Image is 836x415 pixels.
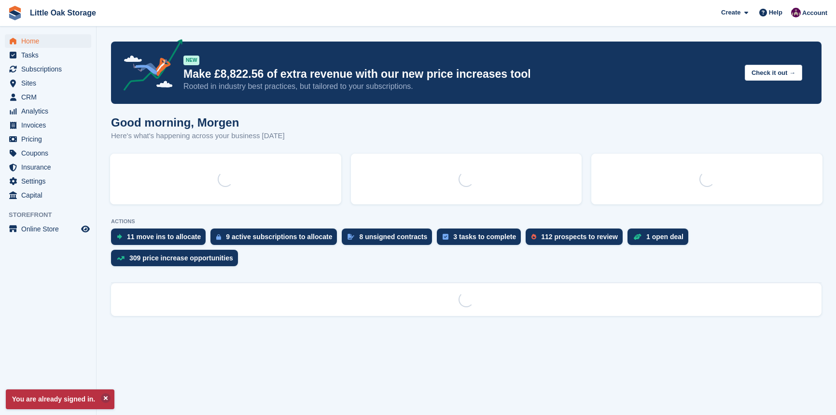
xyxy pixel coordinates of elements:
span: Help [769,8,782,17]
a: 112 prospects to review [526,229,627,250]
span: Online Store [21,222,79,236]
a: 309 price increase opportunities [111,250,243,271]
span: Home [21,34,79,48]
p: You are already signed in. [6,389,114,409]
span: Pricing [21,132,79,146]
a: menu [5,34,91,48]
a: 8 unsigned contracts [342,229,437,250]
a: menu [5,132,91,146]
p: Rooted in industry best practices, but tailored to your subscriptions. [183,81,737,92]
div: 8 unsigned contracts [359,233,427,241]
div: 1 open deal [646,233,683,241]
a: menu [5,90,91,104]
div: 309 price increase opportunities [129,254,233,262]
span: Invoices [21,118,79,132]
p: ACTIONS [111,218,822,225]
img: contract_signature_icon-13c848040528278c33f63329250d36e43548de30e8caae1d1a13099fd9432cc5.svg [348,234,354,240]
a: 3 tasks to complete [437,229,526,250]
a: menu [5,222,91,236]
a: menu [5,62,91,76]
a: menu [5,48,91,62]
a: menu [5,174,91,188]
button: Check it out → [745,65,802,81]
p: Here's what's happening across your business [DATE] [111,130,285,142]
span: Sites [21,76,79,90]
div: NEW [183,56,199,65]
a: menu [5,104,91,118]
span: CRM [21,90,79,104]
span: Insurance [21,160,79,174]
span: Storefront [9,210,96,220]
img: prospect-51fa495bee0391a8d652442698ab0144808aea92771e9ea1ae160a38d050c398.svg [531,234,536,240]
img: deal-1b604bf984904fb50ccaf53a9ad4b4a5d6e5aea283cecdc64d6e3604feb123c2.svg [633,233,641,240]
span: Create [721,8,740,17]
a: menu [5,76,91,90]
div: 3 tasks to complete [453,233,516,241]
a: menu [5,160,91,174]
span: Subscriptions [21,62,79,76]
span: Settings [21,174,79,188]
img: active_subscription_to_allocate_icon-d502201f5373d7db506a760aba3b589e785aa758c864c3986d89f69b8ff3... [216,234,221,240]
img: move_ins_to_allocate_icon-fdf77a2bb77ea45bf5b3d319d69a93e2d87916cf1d5bf7949dd705db3b84f3ca.svg [117,234,122,240]
a: menu [5,118,91,132]
a: 1 open deal [627,229,693,250]
div: 9 active subscriptions to allocate [226,233,332,241]
a: 9 active subscriptions to allocate [210,229,342,250]
img: stora-icon-8386f47178a22dfd0bd8f6a31ec36ba5ce8667c1dd55bd0f319d3a0aa187defe.svg [8,6,22,20]
span: Analytics [21,104,79,118]
div: 112 prospects to review [541,233,618,241]
span: Account [802,8,827,18]
span: Coupons [21,146,79,160]
img: price_increase_opportunities-93ffe204e8149a01c8c9dc8f82e8f89637d9d84a8eef4429ea346261dce0b2c0.svg [117,256,125,260]
img: price-adjustments-announcement-icon-8257ccfd72463d97f412b2fc003d46551f7dbcb40ab6d574587a9cd5c0d94... [115,39,183,94]
img: task-75834270c22a3079a89374b754ae025e5fb1db73e45f91037f5363f120a921f8.svg [443,234,448,240]
span: Tasks [21,48,79,62]
p: Make £8,822.56 of extra revenue with our new price increases tool [183,67,737,81]
a: Preview store [80,223,91,235]
a: Little Oak Storage [26,5,100,21]
h1: Good morning, Morgen [111,116,285,129]
span: Capital [21,188,79,202]
a: menu [5,188,91,202]
a: 11 move ins to allocate [111,229,210,250]
div: 11 move ins to allocate [127,233,201,241]
a: menu [5,146,91,160]
img: Morgen Aujla [791,8,801,17]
